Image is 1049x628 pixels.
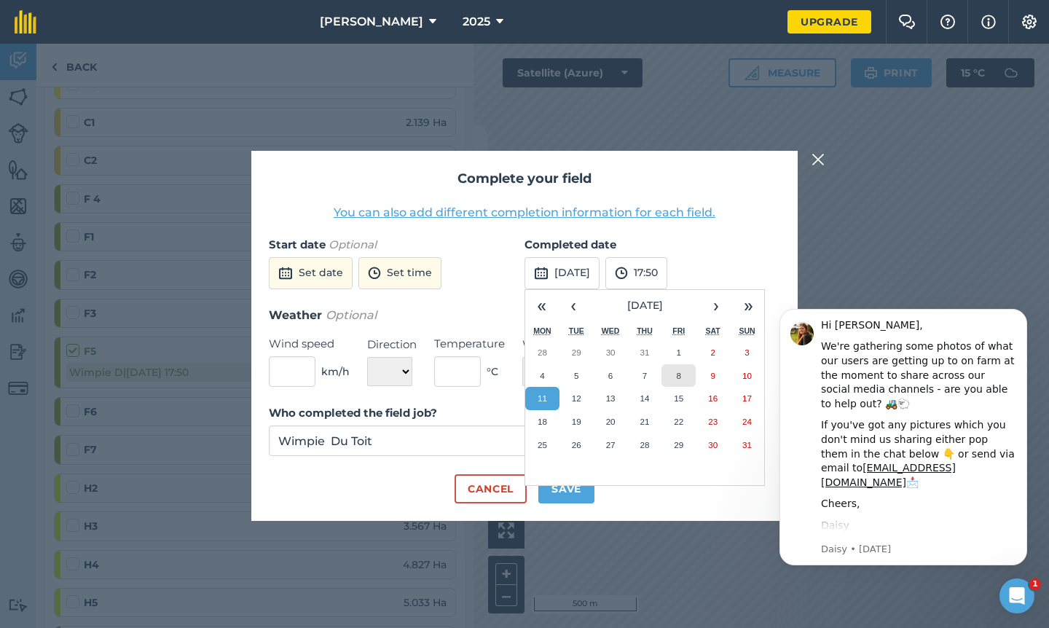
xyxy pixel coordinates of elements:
abbr: August 9, 2025 [710,371,715,380]
abbr: August 23, 2025 [708,417,718,426]
button: You can also add different completion information for each field. [334,204,715,221]
label: Direction [367,336,417,353]
span: 2025 [463,13,490,31]
abbr: August 1, 2025 [677,348,681,357]
button: August 10, 2025 [730,364,764,388]
abbr: August 13, 2025 [606,393,616,403]
abbr: August 7, 2025 [643,371,647,380]
img: svg+xml;base64,PD94bWwgdmVyc2lvbj0iMS4wIiBlbmNvZGluZz0idXRmLTgiPz4KPCEtLSBHZW5lcmF0b3I6IEFkb2JlIE... [615,264,628,282]
strong: Start date [269,238,326,251]
label: Wind speed [269,335,350,353]
button: August 27, 2025 [594,433,628,457]
img: A cog icon [1021,15,1038,29]
iframe: Intercom notifications message [758,287,1049,589]
button: › [700,290,732,322]
abbr: August 30, 2025 [708,440,718,450]
button: August 5, 2025 [559,364,594,388]
button: August 9, 2025 [696,364,730,388]
span: [DATE] [627,299,663,312]
iframe: Intercom live chat [999,578,1034,613]
button: July 30, 2025 [594,341,628,364]
abbr: August 12, 2025 [572,393,581,403]
abbr: Saturday [706,326,720,335]
abbr: Sunday [739,326,755,335]
abbr: August 26, 2025 [572,440,581,450]
button: Cancel [455,474,527,503]
button: August 16, 2025 [696,387,730,410]
label: Weather [522,336,594,353]
abbr: August 2, 2025 [710,348,715,357]
span: km/h [321,364,350,380]
abbr: August 18, 2025 [538,417,547,426]
button: August 13, 2025 [594,387,628,410]
button: [DATE] [524,257,600,289]
abbr: July 31, 2025 [640,348,649,357]
button: July 28, 2025 [525,341,559,364]
abbr: August 22, 2025 [674,417,683,426]
button: August 21, 2025 [628,410,662,433]
abbr: August 11, 2025 [538,393,547,403]
button: August 3, 2025 [730,341,764,364]
h3: Weather [269,306,780,325]
button: ‹ [557,290,589,322]
abbr: August 3, 2025 [744,348,749,357]
abbr: August 27, 2025 [606,440,616,450]
abbr: August 29, 2025 [674,440,683,450]
abbr: August 5, 2025 [574,371,578,380]
button: August 23, 2025 [696,410,730,433]
span: 1 [1029,578,1041,590]
button: August 4, 2025 [525,364,559,388]
abbr: August 8, 2025 [677,371,681,380]
button: [DATE] [589,290,700,322]
abbr: Friday [672,326,685,335]
button: August 6, 2025 [594,364,628,388]
button: August 30, 2025 [696,433,730,457]
button: August 12, 2025 [559,387,594,410]
abbr: August 21, 2025 [640,417,649,426]
label: Temperature [434,335,505,353]
abbr: August 19, 2025 [572,417,581,426]
strong: Completed date [524,238,616,251]
abbr: August 4, 2025 [540,371,544,380]
img: svg+xml;base64,PHN2ZyB4bWxucz0iaHR0cDovL3d3dy53My5vcmcvMjAwMC9zdmciIHdpZHRoPSIyMiIgaGVpZ2h0PSIzMC... [812,151,825,168]
abbr: July 28, 2025 [538,348,547,357]
button: August 31, 2025 [730,433,764,457]
button: August 2, 2025 [696,341,730,364]
span: [PERSON_NAME] [320,13,423,31]
button: » [732,290,764,322]
button: July 29, 2025 [559,341,594,364]
abbr: August 6, 2025 [608,371,613,380]
button: August 29, 2025 [661,433,696,457]
button: August 25, 2025 [525,433,559,457]
abbr: August 16, 2025 [708,393,718,403]
button: August 11, 2025 [525,387,559,410]
abbr: Monday [533,326,551,335]
abbr: August 15, 2025 [674,393,683,403]
button: « [525,290,557,322]
img: svg+xml;base64,PD94bWwgdmVyc2lvbj0iMS4wIiBlbmNvZGluZz0idXRmLTgiPz4KPCEtLSBHZW5lcmF0b3I6IEFkb2JlIE... [368,264,381,282]
abbr: August 25, 2025 [538,440,547,450]
button: August 18, 2025 [525,410,559,433]
img: fieldmargin Logo [15,10,36,34]
abbr: August 24, 2025 [742,417,752,426]
button: August 19, 2025 [559,410,594,433]
img: svg+xml;base64,PD94bWwgdmVyc2lvbj0iMS4wIiBlbmNvZGluZz0idXRmLTgiPz4KPCEtLSBHZW5lcmF0b3I6IEFkb2JlIE... [534,264,549,282]
abbr: July 29, 2025 [572,348,581,357]
button: August 20, 2025 [594,410,628,433]
abbr: August 31, 2025 [742,440,752,450]
abbr: August 14, 2025 [640,393,649,403]
button: July 31, 2025 [628,341,662,364]
img: svg+xml;base64,PHN2ZyB4bWxucz0iaHR0cDovL3d3dy53My5vcmcvMjAwMC9zdmciIHdpZHRoPSIxNyIgaGVpZ2h0PSIxNy... [981,13,996,31]
a: Upgrade [787,10,871,34]
abbr: Wednesday [602,326,620,335]
span: ° C [487,364,498,380]
button: August 14, 2025 [628,387,662,410]
abbr: August 28, 2025 [640,440,649,450]
abbr: August 20, 2025 [606,417,616,426]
